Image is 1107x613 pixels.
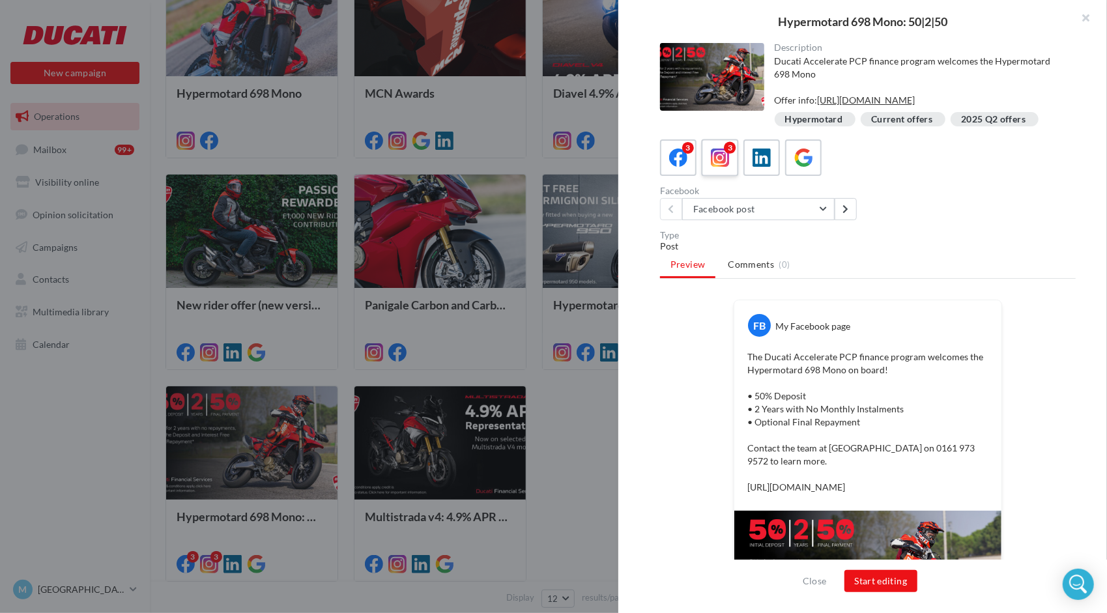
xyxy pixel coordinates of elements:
a: [URL][DOMAIN_NAME] [818,94,915,106]
div: Open Intercom Messenger [1063,569,1094,600]
div: FB [748,314,771,337]
span: (0) [779,259,790,270]
div: My Facebook page [775,320,850,333]
div: Type [660,231,1076,240]
div: Facebook [660,186,863,195]
div: Post [660,240,1076,253]
button: Facebook post [682,198,835,220]
div: Hypermotard 698 Mono: 50|2|50 [639,16,1086,27]
div: Hypermotard [785,115,843,124]
span: Comments [728,258,774,271]
div: Description [775,43,1066,52]
div: Ducati Accelerate PCP finance program welcomes the Hypermotard 698 Mono Offer info: [775,55,1066,107]
button: Start editing [844,570,918,592]
div: 3 [682,142,694,154]
p: The Ducati Accelerate PCP finance program welcomes the Hypermotard 698 Mono on board! • 50% Depos... [747,350,988,494]
button: Close [798,573,832,589]
div: Current offers [871,115,932,124]
div: 3 [724,142,736,154]
div: 2025 Q2 offers [961,115,1026,124]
